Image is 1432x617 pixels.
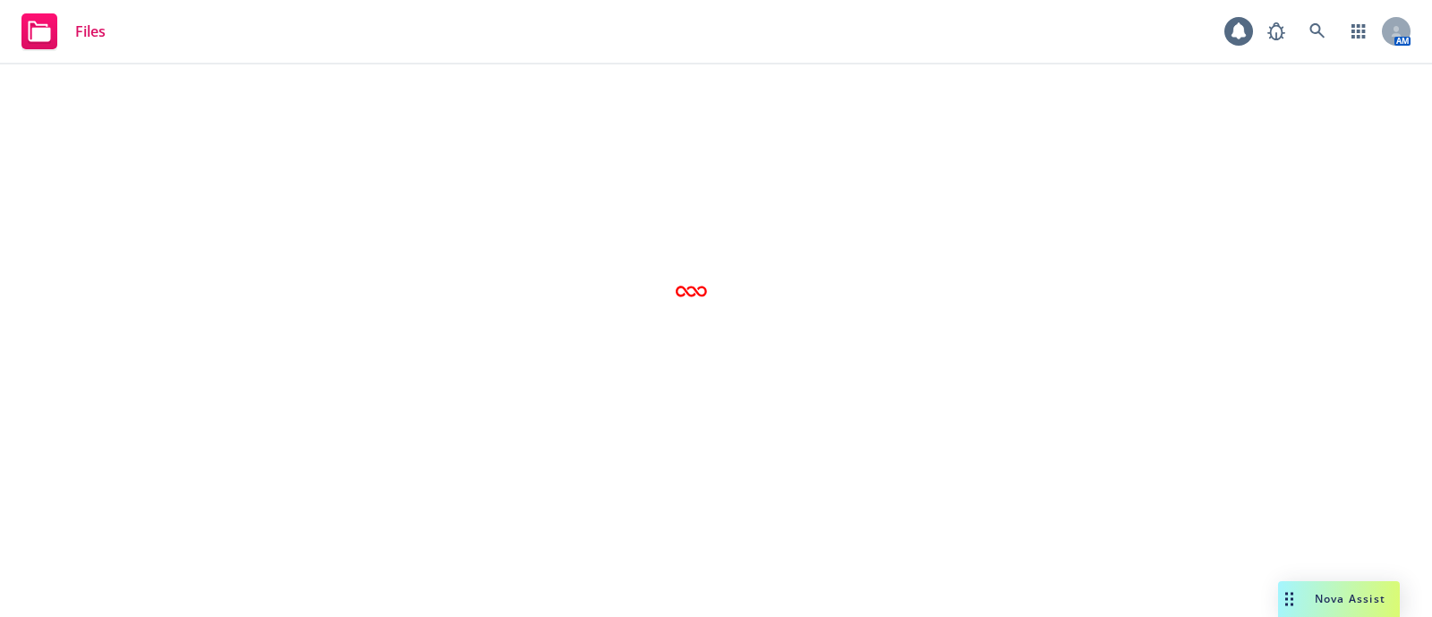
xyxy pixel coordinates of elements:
button: Nova Assist [1278,581,1400,617]
a: Switch app [1341,13,1377,49]
span: Nova Assist [1315,591,1385,606]
span: Files [75,24,106,39]
a: Files [14,6,113,56]
div: Drag to move [1278,581,1300,617]
a: Report a Bug [1258,13,1294,49]
a: Search [1300,13,1335,49]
